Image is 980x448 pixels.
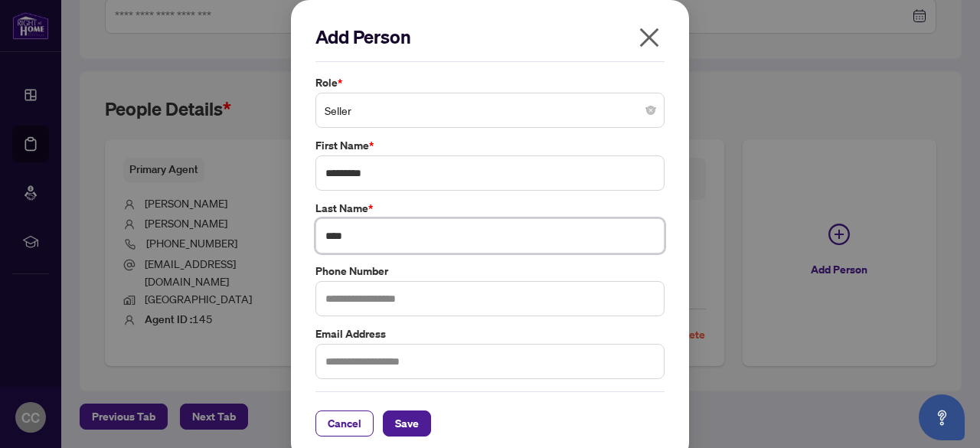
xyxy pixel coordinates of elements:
span: close-circle [646,106,655,115]
label: Role [315,74,665,91]
label: Last Name [315,200,665,217]
span: close [637,25,661,50]
label: Phone Number [315,263,665,280]
span: Cancel [328,411,361,436]
label: First Name [315,137,665,154]
span: Save [395,411,419,436]
button: Cancel [315,410,374,437]
label: Email Address [315,325,665,342]
button: Open asap [919,394,965,440]
h2: Add Person [315,25,665,49]
button: Save [383,410,431,437]
span: Seller [325,96,655,125]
